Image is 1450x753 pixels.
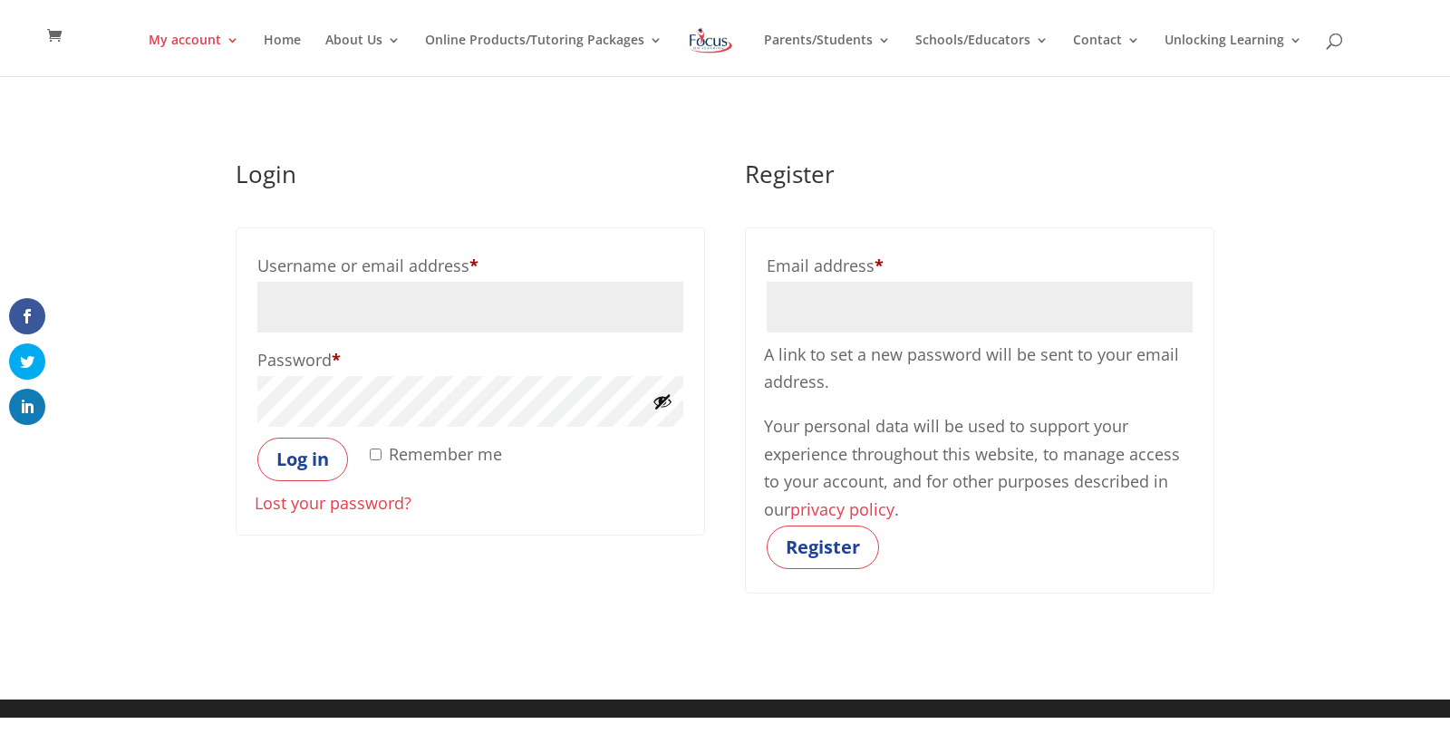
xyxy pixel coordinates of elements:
h2: Register [745,162,1214,195]
button: Register [767,526,879,569]
a: Lost your password? [255,492,411,514]
a: My account [149,34,239,76]
p: A link to set a new password will be sent to your email address. [764,341,1195,412]
a: About Us [325,34,401,76]
span: Remember me [389,443,502,465]
label: Email address [767,249,1193,282]
label: Username or email address [257,249,683,282]
img: Focus on Learning [687,24,734,57]
a: Online Products/Tutoring Packages [425,34,662,76]
a: Unlocking Learning [1165,34,1302,76]
p: Your personal data will be used to support your experience throughout this website, to manage acc... [764,412,1195,523]
h2: Login [236,162,705,195]
a: Schools/Educators [915,34,1049,76]
a: Contact [1073,34,1140,76]
a: Parents/Students [764,34,891,76]
input: Remember me [370,449,382,460]
button: Log in [257,438,348,481]
a: Home [264,34,301,76]
a: privacy policy [790,498,894,520]
button: Show password [652,391,672,411]
label: Password [257,343,683,376]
